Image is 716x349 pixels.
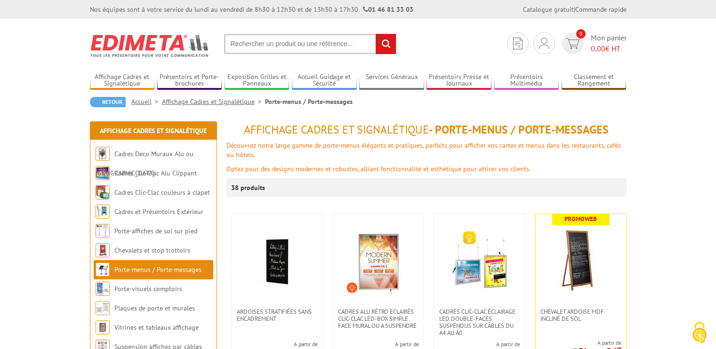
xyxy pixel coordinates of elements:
a: Chevalet Ardoise MDF incliné de sol [536,308,626,322]
input: Rechercher un produit ou une référence... [224,34,396,54]
a: Commande rapide [575,5,627,14]
img: Cadres clic-clac éclairage LED double-faces suspendus sur câbles du A4 au A0 [447,228,513,294]
span: Cadres Alu Rétro Eclairés Clic-Clac LED-Box simple face mural ou a suspendre [338,308,419,329]
img: Porte-visuels comptoirs [96,282,110,296]
img: Chevalet Ardoise MDF incliné de sol [548,228,614,294]
a: Accueil Guidage et Sécurité [292,73,357,88]
img: Porte-affiches de sol sur pied [96,224,110,238]
span: Cadres clic-clac éclairage LED double-faces suspendus sur câbles du A4 au A0 [439,308,520,336]
img: Edimeta [90,28,210,63]
img: devis rapide [539,38,549,49]
a: Cadres Clic-Clac Alu Clippant [114,169,197,177]
a: Ardoises stratifiées sans encadrement [232,308,322,322]
span: A partir de [484,341,520,348]
a: Vitrines et tableaux affichage [114,323,199,332]
a: Retour [90,97,126,107]
span: A partir de [268,341,318,348]
span: 0,00 [591,44,605,53]
a: Porte-menus / Porte-messages [114,265,201,274]
a: Présentoirs et Porte-brochures [157,73,222,88]
a: Services Généraux [359,73,424,88]
span: Affichage Cadres et Signalétique [244,122,429,137]
li: Porte-menus / Porte-messages [265,97,353,106]
a: Catalogue gratuit [523,5,574,14]
a: Plaques de porte et murales [114,304,195,312]
img: Cadres et Présentoirs Extérieur [96,205,110,219]
span: Découvrez notre large gamme de porte-menus élégants et pratiques, parfaits pour afficher vos cart... [226,141,621,159]
a: Cadres Clic-Clac couleurs à clapet [114,188,210,197]
a: Affichage Cadres et Signalétique [100,127,207,135]
strong: 01 46 81 33 03 [363,5,413,14]
p: 38 produits [231,178,266,197]
a: Cadres clic-clac éclairage LED double-faces suspendus sur câbles du A4 au A0 [434,308,525,336]
button: Cookies (fenêtre modale) [683,317,716,349]
a: Accueil [131,97,162,106]
a: Affichage Cadres et Signalétique [162,97,265,106]
img: Cadres Clic-Clac couleurs à clapet [96,185,110,199]
img: devis rapide [566,38,579,49]
a: Présentoirs Multimédia [494,73,559,88]
span: A partir de [364,341,419,348]
a: Présentoirs Presse et Journaux [426,73,491,88]
a: Porte-visuels comptoirs [114,285,182,293]
img: Cadres Alu Rétro Eclairés Clic-Clac LED-Box simple face mural ou a suspendre [346,228,411,294]
h1: - Porte-menus / Porte-messages [226,124,627,136]
img: Cadres Deco Muraux Alu ou Bois [96,147,110,161]
a: devis rapide 0 Mon panier 0,00€ HT [560,32,627,54]
a: Chevalets et stop trottoirs [114,246,190,254]
a: Cadres Deco Muraux Alu ou [GEOGRAPHIC_DATA] [96,150,193,177]
input: rechercher [376,34,396,54]
span: Optez pour des designs modernes et robustes, alliant fonctionnalité et esthétique pour attirer vo... [226,165,531,173]
span: € HT [591,43,627,54]
a: Cadres et Présentoirs Extérieur [114,207,203,216]
img: Cookies (fenêtre modale) [688,321,711,344]
div: Nos équipes sont à votre service du lundi au vendredi de 8h30 à 12h30 et de 13h30 à 17h30 [90,5,413,14]
span: Chevalet Ardoise MDF incliné de sol [540,308,621,322]
img: Chevalets et stop trottoirs [96,243,110,257]
span: 0 [576,29,586,39]
a: Exposition Grilles et Panneaux [225,73,290,88]
div: | [523,5,627,14]
a: Classement et Rangement [562,73,627,88]
a: Cadres Alu Rétro Eclairés Clic-Clac LED-Box simple face mural ou a suspendre [333,308,424,329]
a: Porte-affiches de sol sur pied [114,227,197,235]
img: Porte-menus / Porte-messages [96,262,110,277]
img: Plaques de porte et murales [96,301,110,315]
img: Ardoises stratifiées sans encadrement [244,228,310,294]
b: Promoweb [564,215,597,223]
span: A partir de [557,339,621,347]
img: devis rapide [513,38,523,49]
span: Ardoises stratifiées sans encadrement [237,308,318,322]
span: Mon panier [591,32,627,54]
a: Affichage Cadres et Signalétique [90,73,155,88]
img: Vitrines et tableaux affichage [96,320,110,334]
